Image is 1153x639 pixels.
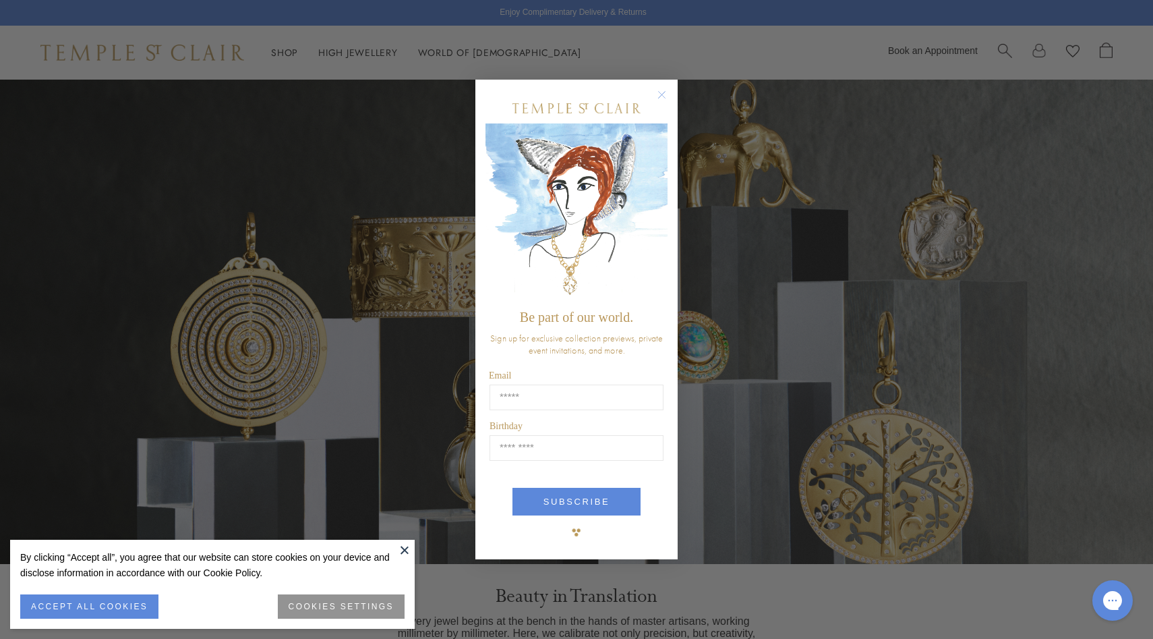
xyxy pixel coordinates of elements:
button: SUBSCRIBE [512,488,641,516]
img: Temple St. Clair [512,103,641,113]
iframe: Gorgias live chat messenger [1086,576,1140,626]
input: Email [490,385,663,410]
img: c4a9eb12-d91a-4d4a-8ee0-386386f4f338.jpeg [485,123,668,304]
span: Be part of our world. [520,310,633,325]
span: Sign up for exclusive collection previews, private event invitations, and more. [490,332,663,356]
span: Birthday [490,421,523,431]
button: ACCEPT ALL COOKIES [20,594,158,619]
img: TSC [563,519,590,546]
button: Close dialog [660,93,677,110]
button: COOKIES SETTINGS [278,594,405,619]
span: Email [489,370,511,381]
div: By clicking “Accept all”, you agree that our website can store cookies on your device and disclos... [20,550,405,581]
